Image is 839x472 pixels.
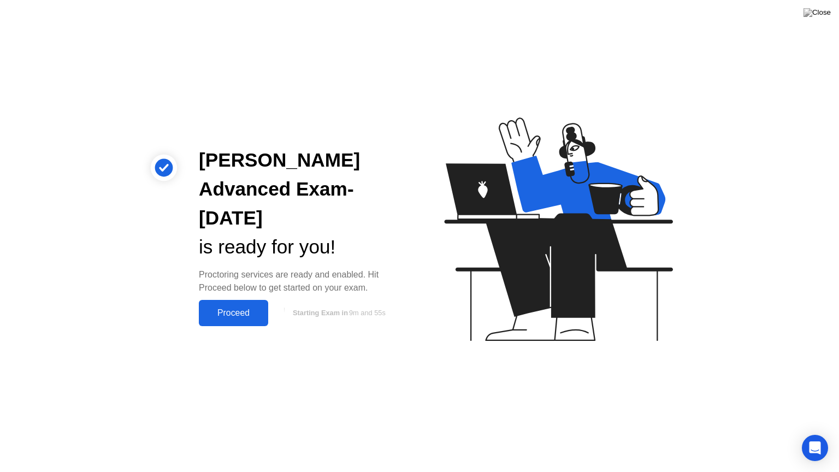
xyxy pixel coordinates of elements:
button: Proceed [199,300,268,326]
div: is ready for you! [199,233,402,262]
div: Proceed [202,308,265,318]
div: Open Intercom Messenger [802,435,828,461]
button: Starting Exam in9m and 55s [274,303,402,323]
div: [PERSON_NAME] Advanced Exam- [DATE] [199,146,402,232]
div: Proctoring services are ready and enabled. Hit Proceed below to get started on your exam. [199,268,402,294]
span: 9m and 55s [349,309,386,317]
img: Close [803,8,831,17]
